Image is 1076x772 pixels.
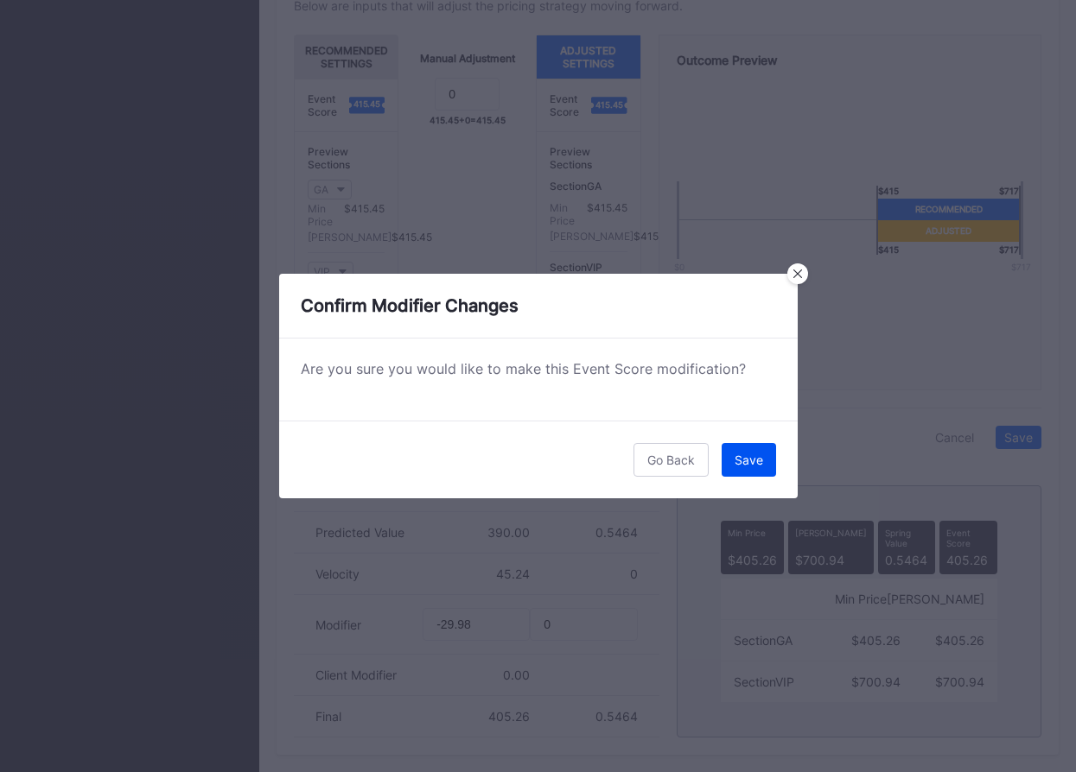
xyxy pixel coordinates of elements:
[301,360,776,377] div: Are you sure you would like to make this Event Score modification?
[279,274,798,339] div: Confirm Modifier Changes
[722,443,776,477] button: Save
[735,452,763,467] div: Save
[647,452,695,467] div: Go Back
[634,443,709,477] button: Go Back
